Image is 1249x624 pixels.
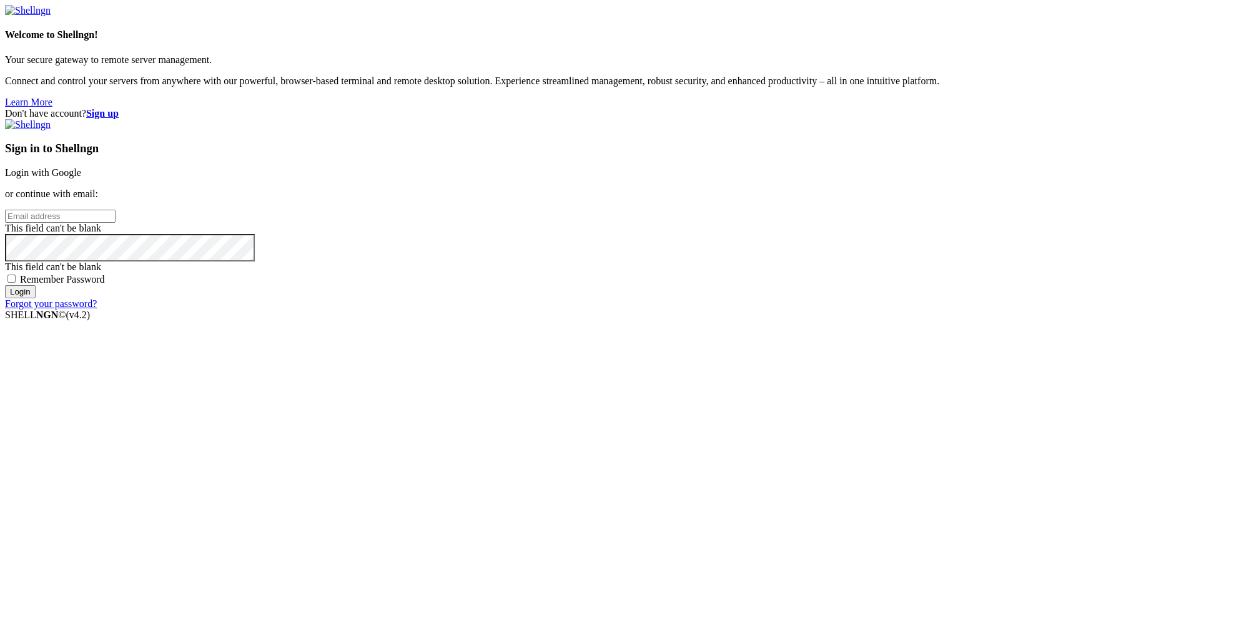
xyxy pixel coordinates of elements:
[5,54,1244,66] p: Your secure gateway to remote server management.
[5,167,81,178] a: Login with Google
[5,108,1244,119] div: Don't have account?
[5,142,1244,155] h3: Sign in to Shellngn
[5,298,97,309] a: Forgot your password?
[5,223,1244,234] div: This field can't be blank
[5,29,1244,41] h4: Welcome to Shellngn!
[7,275,16,283] input: Remember Password
[20,274,105,285] span: Remember Password
[5,76,1244,87] p: Connect and control your servers from anywhere with our powerful, browser-based terminal and remo...
[5,261,1244,273] div: This field can't be blank
[5,310,90,320] span: SHELL ©
[5,5,51,16] img: Shellngn
[5,119,51,130] img: Shellngn
[36,310,59,320] b: NGN
[5,188,1244,200] p: or continue with email:
[86,108,119,119] a: Sign up
[5,97,52,107] a: Learn More
[5,285,36,298] input: Login
[5,210,116,223] input: Email address
[66,310,91,320] span: 4.2.0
